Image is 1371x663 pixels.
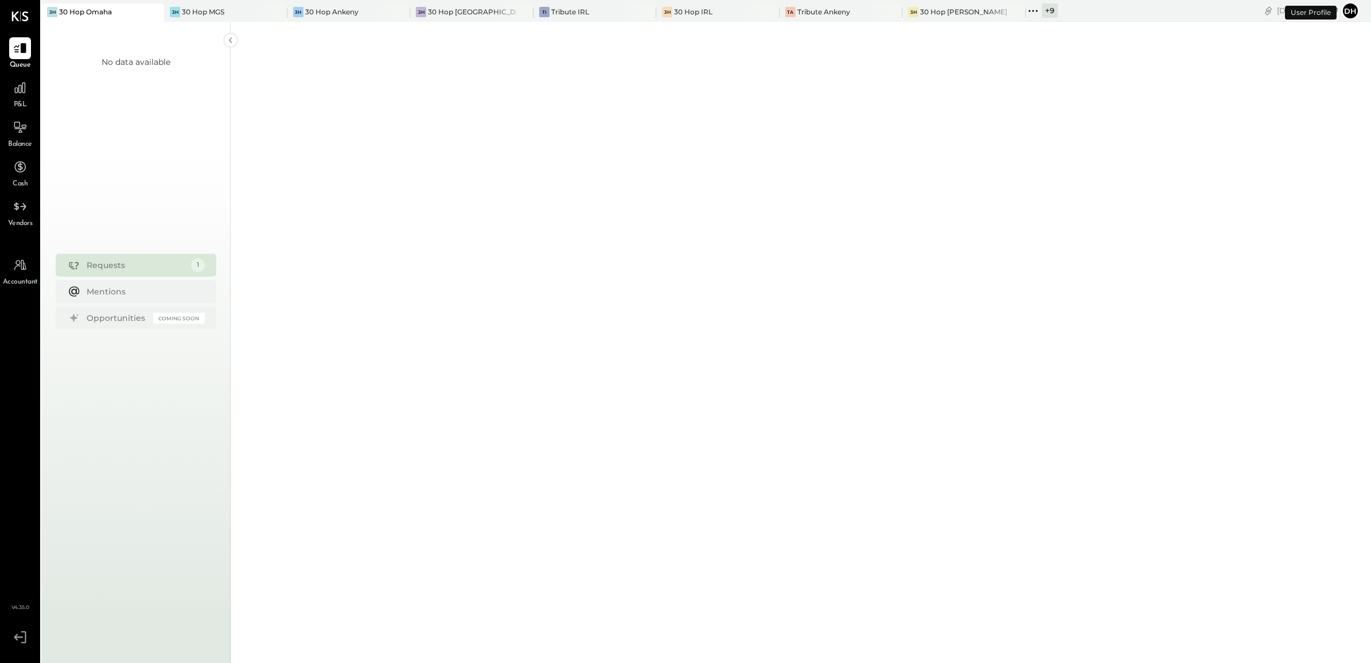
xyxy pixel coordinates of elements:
div: 30 Hop [PERSON_NAME] Summit [920,7,1008,17]
div: Opportunities [87,312,147,324]
div: 30 Hop [GEOGRAPHIC_DATA] [428,7,516,17]
div: Coming Soon [153,313,205,324]
a: Vendors [1,196,40,229]
span: Accountant [3,277,38,288]
span: P&L [14,100,27,110]
div: 3H [293,7,303,17]
div: 3H [416,7,426,17]
div: TI [539,7,550,17]
a: P&L [1,77,40,110]
div: 3H [170,7,180,17]
div: TA [785,7,796,17]
div: Tribute Ankeny [797,7,850,17]
div: 3H [908,7,918,17]
div: 30 Hop MGS [182,7,224,17]
div: + 9 [1042,3,1058,18]
div: copy link [1263,5,1274,17]
div: Requests [87,259,185,271]
div: 30 Hop IRL [674,7,712,17]
div: 30 Hop Omaha [59,7,112,17]
a: Balance [1,117,40,150]
div: 3H [662,7,672,17]
span: Queue [10,60,31,71]
div: User Profile [1285,6,1337,20]
div: Mentions [87,286,199,297]
div: Tribute IRL [551,7,589,17]
a: Queue [1,37,40,71]
span: Vendors [8,219,33,229]
a: Accountant [1,254,40,288]
div: No data available [102,56,170,68]
span: Balance [8,139,32,150]
div: 3H [47,7,57,17]
div: 1 [191,258,205,272]
div: [DATE] [1277,5,1338,16]
span: Cash [13,179,28,189]
button: Dh [1341,2,1360,20]
div: 30 Hop Ankeny [305,7,359,17]
a: Cash [1,156,40,189]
